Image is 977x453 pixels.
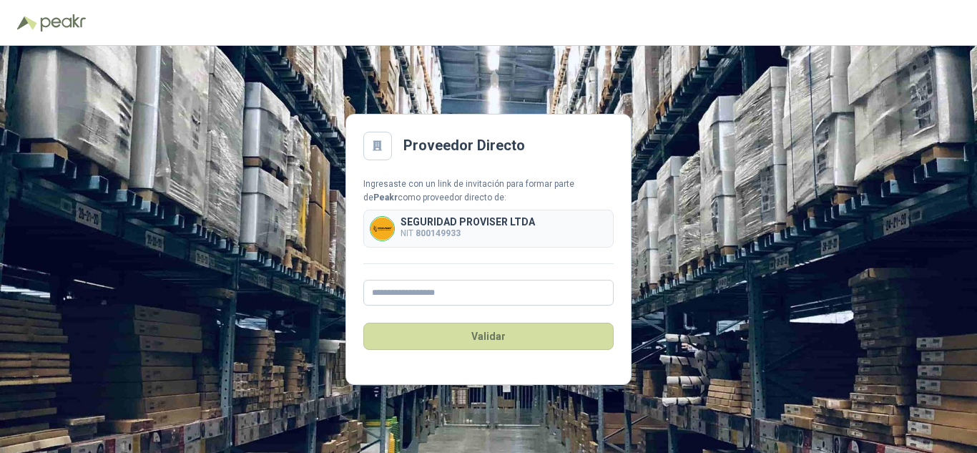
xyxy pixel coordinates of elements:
[401,227,535,240] p: NIT
[403,135,525,157] h2: Proveedor Directo
[370,217,394,240] img: Company Logo
[416,228,461,238] b: 800149933
[17,16,37,30] img: Logo
[40,14,86,31] img: Peakr
[373,193,398,203] b: Peakr
[401,217,535,227] p: SEGURIDAD PROVISER LTDA
[363,323,614,350] button: Validar
[363,177,614,205] div: Ingresaste con un link de invitación para formar parte de como proveedor directo de:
